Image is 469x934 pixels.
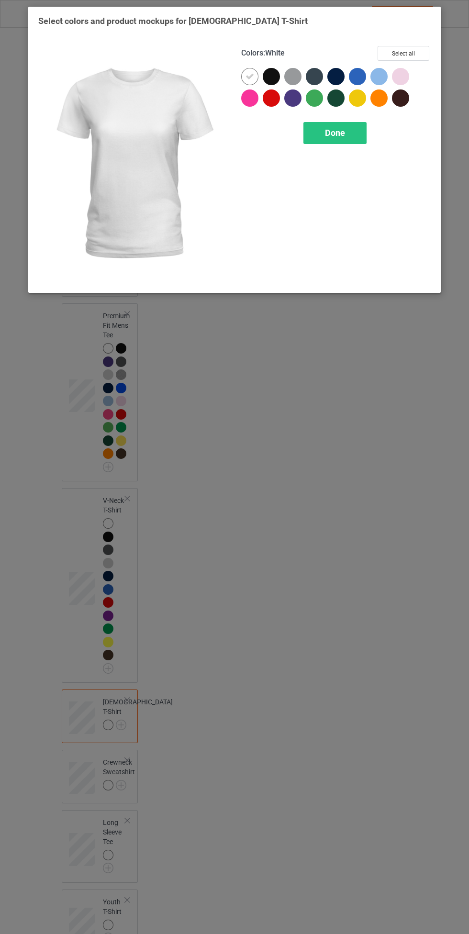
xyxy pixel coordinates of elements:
button: Select all [378,46,429,61]
span: Colors [241,48,263,57]
span: Select colors and product mockups for [DEMOGRAPHIC_DATA] T-Shirt [38,16,308,26]
span: White [265,48,285,57]
h4: : [241,48,285,58]
img: regular.jpg [38,46,228,283]
span: Done [325,128,345,138]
